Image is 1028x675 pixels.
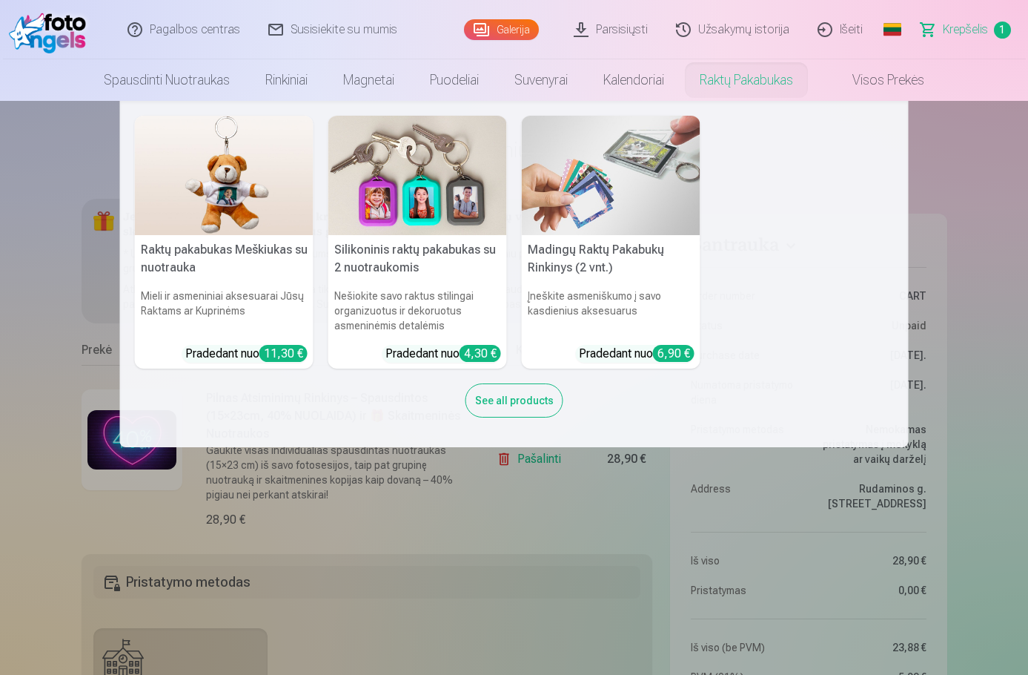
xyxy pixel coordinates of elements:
a: Spausdinti nuotraukas [86,59,248,101]
div: 6,90 € [653,345,694,362]
a: Visos prekės [811,59,942,101]
div: Pradedant nuo [385,345,501,363]
img: /fa2 [9,6,94,53]
a: Puodeliai [412,59,497,101]
div: Pradedant nuo [185,345,308,363]
span: Krepšelis [943,21,988,39]
img: Raktų pakabukas Meškiukas su nuotrauka [135,116,314,235]
h5: Raktų pakabukas Meškiukas su nuotrauka [135,235,314,283]
a: Raktų pakabukas [682,59,811,101]
a: Magnetai [325,59,412,101]
a: Silikoninis raktų pakabukas su 2 nuotraukomisSilikoninis raktų pakabukas su 2 nuotraukomisNešioki... [328,116,507,369]
span: 1 [994,22,1011,39]
h6: Įneškite asmeniškumo į savo kasdienius aksesuarus [522,283,700,339]
h6: Nešiokite savo raktus stilingai organizuotus ir dekoruotus asmeninėmis detalėmis [328,283,507,339]
h5: Madingų Raktų Pakabukų Rinkinys (2 vnt.) [522,235,700,283]
h5: Silikoninis raktų pakabukas su 2 nuotraukomis [328,235,507,283]
div: 4,30 € [460,345,501,362]
div: 11,30 € [259,345,308,362]
img: Silikoninis raktų pakabukas su 2 nuotraukomis [328,116,507,235]
h6: Mieli ir asmeniniai aksesuarai Jūsų Raktams ar Kuprinėms [135,283,314,339]
a: Madingų Raktų Pakabukų Rinkinys (2 vnt.)Madingų Raktų Pakabukų Rinkinys (2 vnt.)Įneškite asmenišk... [522,116,700,369]
div: Pradedant nuo [579,345,694,363]
img: Madingų Raktų Pakabukų Rinkinys (2 vnt.) [522,116,700,235]
a: Rinkiniai [248,59,325,101]
a: Galerija [464,19,539,40]
a: Suvenyrai [497,59,586,101]
a: See all products [465,392,563,407]
a: Kalendoriai [586,59,682,101]
a: Raktų pakabukas Meškiukas su nuotraukaRaktų pakabukas Meškiukas su nuotraukaMieli ir asmeniniai a... [135,116,314,369]
div: See all products [465,383,563,418]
